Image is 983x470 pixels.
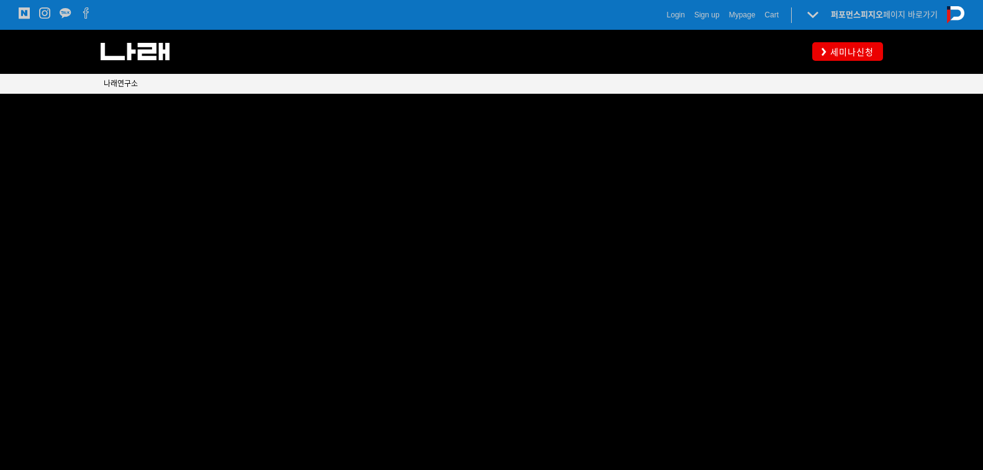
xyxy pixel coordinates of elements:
[764,9,779,21] a: Cart
[667,9,685,21] a: Login
[831,10,883,19] strong: 퍼포먼스피지오
[831,10,938,19] a: 퍼포먼스피지오페이지 바로가기
[694,9,720,21] a: Sign up
[104,78,138,90] a: 나래연구소
[827,46,874,58] span: 세미나신청
[104,79,138,88] span: 나래연구소
[729,9,756,21] a: Mypage
[812,42,883,60] a: 세미나신청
